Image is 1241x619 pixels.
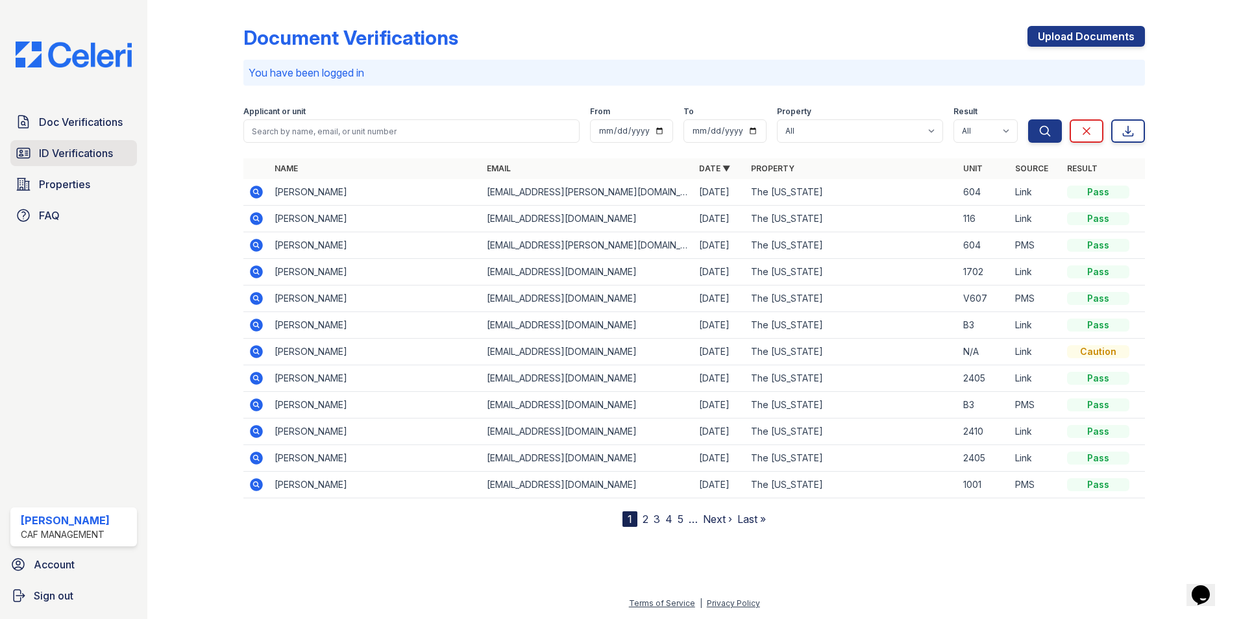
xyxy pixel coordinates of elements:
div: Pass [1067,478,1129,491]
a: Last » [737,513,766,526]
td: [DATE] [694,445,746,472]
td: PMS [1010,472,1062,498]
a: Unit [963,164,983,173]
td: [PERSON_NAME] [269,285,482,312]
td: The [US_STATE] [746,365,958,392]
div: Document Verifications [243,26,458,49]
td: [PERSON_NAME] [269,365,482,392]
p: You have been logged in [249,65,1140,80]
div: Pass [1067,292,1129,305]
td: [EMAIL_ADDRESS][DOMAIN_NAME] [482,472,694,498]
div: [PERSON_NAME] [21,513,110,528]
td: The [US_STATE] [746,312,958,339]
td: [DATE] [694,285,746,312]
td: Link [1010,365,1062,392]
td: [EMAIL_ADDRESS][DOMAIN_NAME] [482,419,694,445]
a: Terms of Service [629,598,695,608]
a: ID Verifications [10,140,137,166]
td: B3 [958,392,1010,419]
a: Name [275,164,298,173]
td: [DATE] [694,339,746,365]
td: The [US_STATE] [746,259,958,285]
td: Link [1010,206,1062,232]
div: Pass [1067,452,1129,465]
td: Link [1010,339,1062,365]
td: [DATE] [694,365,746,392]
td: [PERSON_NAME] [269,472,482,498]
td: The [US_STATE] [746,232,958,259]
td: [DATE] [694,472,746,498]
span: … [689,511,698,527]
img: CE_Logo_Blue-a8612792a0a2168367f1c8372b55b34899dd931a85d93a1a3d3e32e68fde9ad4.png [5,42,142,67]
a: Account [5,552,142,577]
td: [EMAIL_ADDRESS][DOMAIN_NAME] [482,445,694,472]
td: [EMAIL_ADDRESS][PERSON_NAME][DOMAIN_NAME] [482,232,694,259]
td: 1702 [958,259,1010,285]
div: Pass [1067,186,1129,199]
td: [DATE] [694,232,746,259]
a: Privacy Policy [707,598,760,608]
div: Pass [1067,372,1129,385]
td: [DATE] [694,259,746,285]
td: [PERSON_NAME] [269,232,482,259]
a: Doc Verifications [10,109,137,135]
input: Search by name, email, or unit number [243,119,580,143]
td: [DATE] [694,179,746,206]
a: 2 [643,513,648,526]
td: [PERSON_NAME] [269,312,482,339]
a: Result [1067,164,1098,173]
span: Properties [39,176,90,192]
span: Doc Verifications [39,114,123,130]
td: [EMAIL_ADDRESS][DOMAIN_NAME] [482,365,694,392]
div: Pass [1067,425,1129,438]
td: [PERSON_NAME] [269,259,482,285]
td: V607 [958,285,1010,312]
a: Email [487,164,511,173]
div: Pass [1067,212,1129,225]
td: [PERSON_NAME] [269,206,482,232]
a: 5 [678,513,683,526]
td: [EMAIL_ADDRESS][DOMAIN_NAME] [482,259,694,285]
div: Pass [1067,398,1129,411]
td: 1001 [958,472,1010,498]
label: Applicant or unit [243,106,306,117]
td: [PERSON_NAME] [269,392,482,419]
td: [PERSON_NAME] [269,419,482,445]
label: From [590,106,610,117]
span: ID Verifications [39,145,113,161]
a: Source [1015,164,1048,173]
td: 2410 [958,419,1010,445]
td: The [US_STATE] [746,419,958,445]
label: Result [953,106,977,117]
td: Link [1010,179,1062,206]
button: Sign out [5,583,142,609]
td: 604 [958,179,1010,206]
td: 116 [958,206,1010,232]
div: | [700,598,702,608]
div: Pass [1067,319,1129,332]
td: PMS [1010,285,1062,312]
iframe: chat widget [1186,567,1228,606]
td: The [US_STATE] [746,339,958,365]
td: 2405 [958,365,1010,392]
a: Date ▼ [699,164,730,173]
td: [DATE] [694,392,746,419]
td: [EMAIL_ADDRESS][PERSON_NAME][DOMAIN_NAME] [482,179,694,206]
td: PMS [1010,392,1062,419]
td: The [US_STATE] [746,472,958,498]
a: Next › [703,513,732,526]
div: Pass [1067,239,1129,252]
td: The [US_STATE] [746,445,958,472]
td: [EMAIL_ADDRESS][DOMAIN_NAME] [482,206,694,232]
td: [DATE] [694,419,746,445]
label: To [683,106,694,117]
a: 3 [654,513,660,526]
td: [EMAIL_ADDRESS][DOMAIN_NAME] [482,392,694,419]
td: 604 [958,232,1010,259]
td: The [US_STATE] [746,179,958,206]
td: [EMAIL_ADDRESS][DOMAIN_NAME] [482,339,694,365]
td: B3 [958,312,1010,339]
td: [PERSON_NAME] [269,179,482,206]
td: Link [1010,259,1062,285]
td: PMS [1010,232,1062,259]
